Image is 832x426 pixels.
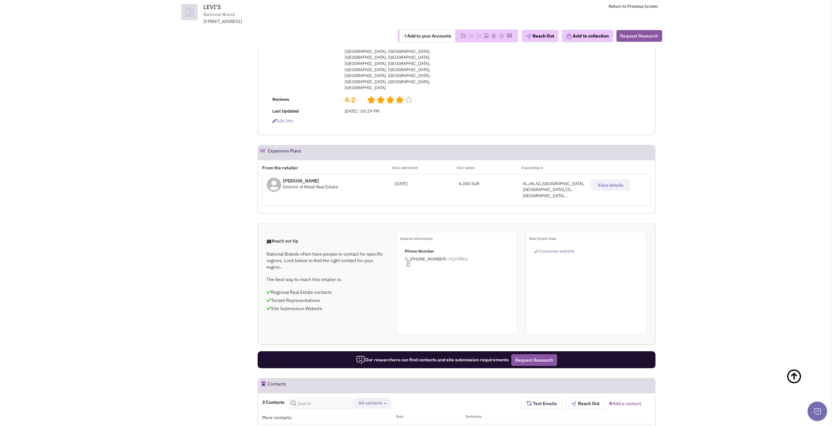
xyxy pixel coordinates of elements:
p: Expanding in [521,165,586,171]
a: Add a contact [609,400,641,407]
p: The best way to reach this retailer is: [266,276,387,283]
img: Please add to your accounts [507,33,512,39]
img: icon-phone.png [405,257,410,262]
span: View details [598,182,623,188]
img: icon-default-company.png [174,4,204,20]
button: Request Research [616,30,662,42]
div: Territories [457,414,521,421]
h2: Contacts [268,378,286,393]
div: More contacts: [262,414,392,421]
span: Edit info [272,118,293,124]
img: Please add to your accounts [499,33,504,39]
span: LEVI'S [203,3,221,11]
p: Date submitted [392,165,457,171]
p: General information [400,235,517,242]
img: plane.png [571,402,576,407]
button: Add to your Accounts [399,30,455,42]
a: Corporate website [534,248,574,254]
img: Please add to your accounts [476,33,482,39]
a: Return to Previous Screen [609,4,658,9]
img: plane.png [526,34,531,39]
span: Corporate website [539,248,574,254]
div: AL,AK,AZ,[GEOGRAPHIC_DATA],[GEOGRAPHIC_DATA],CO,[GEOGRAPHIC_DATA]... [523,181,587,199]
div: [DATE] [395,181,459,187]
h4: 3 Contacts [262,399,284,405]
button: Test Emails [521,398,562,409]
button: Reach Out [521,30,558,42]
input: Search [289,398,353,409]
button: Reach Out [566,398,605,409]
p: [PERSON_NAME] [283,178,338,184]
p: National Brands often have people to contact for specific regions. Look below to find the right c... [266,251,387,270]
img: Please add to your accounts [491,33,496,39]
span: Director of Retail Real Estate [283,184,338,190]
div: 4,000 Sqft [459,181,523,187]
div: Role [392,414,457,421]
button: All contacts [357,400,388,407]
span: Test Emails [532,401,557,406]
p: Regional Real Estate contacts [266,289,387,295]
div: [STREET_ADDRESS] [203,19,374,25]
b: Last Updated [272,108,299,114]
img: reachlinkicon.png [534,250,538,254]
b: Reviews [272,97,289,102]
img: icon-collection-lavender.png [566,33,572,39]
a: Back To Top [786,362,819,404]
p: Site Submission Website [266,305,387,312]
p: Real Estate links [529,235,646,242]
span: Our researchers can find contacts and site submission requirements [356,357,509,363]
span: –HQ/Office [446,256,467,262]
h2: Expansion Plans [268,145,301,160]
img: Please add to your accounts [468,33,474,39]
td: [DATE] : 03:29 PM [343,106,452,116]
button: Request Research [511,354,557,366]
span: All contacts [359,400,382,406]
p: From the retailer [262,165,392,171]
p: Phone Number [405,248,517,255]
button: View details [591,179,630,191]
span: Reach out tip [266,238,298,244]
img: icon-researcher-20.png [356,355,365,365]
p: Size needs [457,165,521,171]
h2: 4.2 [345,95,362,98]
span: [PHONE_NUMBER] [405,256,517,267]
span: National Brand [203,11,235,18]
p: Tenant Representatives [266,297,387,304]
button: Add to collection [562,30,613,42]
